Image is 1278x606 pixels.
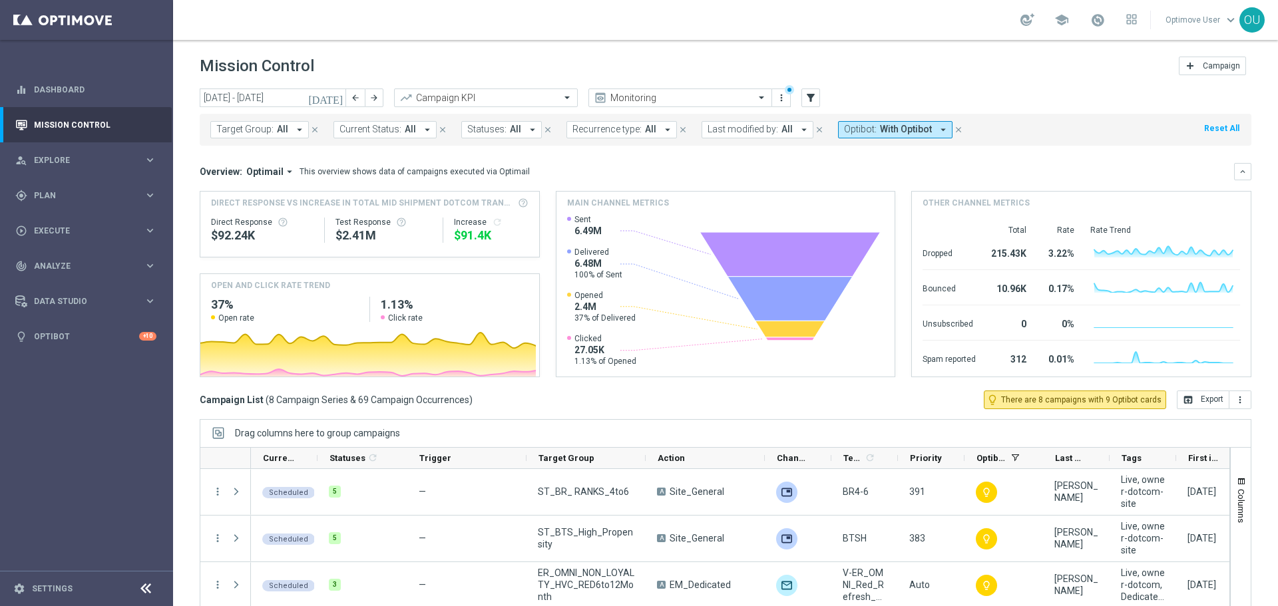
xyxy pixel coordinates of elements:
[574,356,636,367] span: 1.13% of Opened
[262,486,315,498] colored-tag: Scheduled
[843,532,867,544] span: BTSH
[574,333,636,344] span: Clicked
[212,579,224,591] button: more_vert
[776,528,797,549] img: Adobe SFTP Prod
[781,124,793,135] span: All
[263,453,295,463] span: Current Status
[15,155,157,166] button: person_search Explore keyboard_arrow_right
[492,217,503,227] i: refresh
[461,121,542,138] button: Statuses: All arrow_drop_down
[266,394,269,406] span: (
[657,534,666,542] span: A
[880,124,932,135] span: With Optibot
[339,124,401,135] span: Current Status:
[218,313,254,323] span: Open rate
[15,225,144,237] div: Execute
[329,486,341,498] div: 5
[838,121,953,138] button: Optibot: With Optibot arrow_drop_down
[15,190,157,201] button: gps_fixed Plan keyboard_arrow_right
[865,452,875,463] i: refresh
[843,486,869,498] span: BR4-6
[567,197,669,209] h4: Main channel metrics
[419,579,426,590] span: —
[527,124,538,136] i: arrow_drop_down
[15,107,156,142] div: Mission Control
[670,486,724,498] span: Site_General
[843,453,863,463] span: Templates
[1183,394,1193,405] i: open_in_browser
[1090,225,1240,235] div: Rate Trend
[34,227,144,235] span: Execute
[1235,394,1245,405] i: more_vert
[235,428,400,438] div: Row Groups
[662,124,674,136] i: arrow_drop_down
[262,532,315,545] colored-tag: Scheduled
[15,72,156,107] div: Dashboard
[144,154,156,166] i: keyboard_arrow_right
[844,124,877,135] span: Optibot:
[346,88,365,107] button: arrow_back
[399,91,413,104] i: trending_up
[469,394,473,406] span: )
[510,124,521,135] span: All
[200,516,251,562] div: Press SPACE to select this row.
[992,225,1026,235] div: Total
[421,124,433,136] i: arrow_drop_down
[542,122,554,137] button: close
[34,156,144,164] span: Explore
[32,585,73,593] a: Settings
[200,394,473,406] h3: Campaign List
[984,390,1166,409] button: lightbulb_outline There are 8 campaigns with 9 Optibot cards
[369,93,379,102] i: arrow_forward
[801,88,820,107] button: filter_alt
[677,122,689,137] button: close
[15,84,157,95] div: equalizer Dashboard
[815,125,824,134] i: close
[34,319,139,354] a: Optibot
[538,526,634,550] span: ST_BTS_High_Propensity
[15,260,144,272] div: Analyze
[588,88,772,107] ng-select: Monitoring
[365,450,378,465] span: Calculate column
[1203,121,1241,136] button: Reset All
[144,295,156,307] i: keyboard_arrow_right
[329,579,341,591] div: 3
[1121,474,1165,510] span: Live, owner-dotcom-site
[976,453,1006,463] span: Optibot
[15,226,157,236] div: play_circle_outline Execute keyboard_arrow_right
[294,124,306,136] i: arrow_drop_down
[419,453,451,463] span: Trigger
[992,312,1026,333] div: 0
[953,122,964,137] button: close
[269,488,308,497] span: Scheduled
[572,124,642,135] span: Recurrence type:
[34,107,156,142] a: Mission Control
[923,312,976,333] div: Unsubscribed
[15,84,27,96] i: equalizer
[776,92,787,103] i: more_vert
[981,487,992,498] i: lightbulb_outline
[574,247,622,257] span: Delivered
[538,453,594,463] span: Target Group
[15,260,27,272] i: track_changes
[776,575,797,596] img: Optimail
[15,190,27,202] i: gps_fixed
[15,190,144,202] div: Plan
[538,567,634,603] span: ER_OMNI_NON_LOYALTY_HVC_RED6to12Month
[15,225,27,237] i: play_circle_outline
[1177,394,1251,404] multiple-options-button: Export to CSV
[15,154,27,166] i: person_search
[574,257,622,269] span: 6.48M
[419,533,426,543] span: —
[367,452,378,463] i: refresh
[269,535,308,543] span: Scheduled
[235,428,400,438] span: Drag columns here to group campaigns
[843,567,887,603] span: V-ER_OMNI_Red_Refresh_10Off
[538,486,629,498] span: ST_BR_ RANKS_4to6
[923,241,976,263] div: Dropped
[200,469,251,516] div: Press SPACE to select this row.
[594,91,607,104] i: preview
[246,166,284,178] span: Optimail
[1236,489,1247,523] span: Columns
